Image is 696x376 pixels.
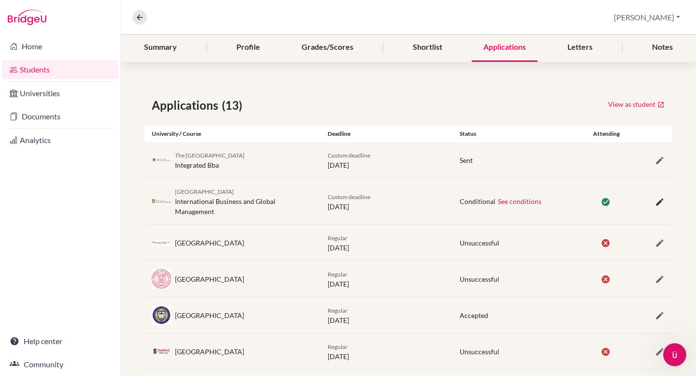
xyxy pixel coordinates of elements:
span: Regular [328,307,348,314]
span: The [GEOGRAPHIC_DATA] [175,152,245,159]
span: Regular [328,234,348,242]
img: hk_cuh_umd31uiy.png [152,157,171,164]
span: Regular [328,343,348,350]
div: University / Course [145,130,320,138]
div: Shortlist [401,33,454,62]
div: Attending [584,130,628,138]
div: [DATE] [320,232,452,253]
a: Help center [2,332,118,351]
span: [GEOGRAPHIC_DATA] [175,188,234,195]
div: [DATE] [320,305,452,325]
div: Applications [472,33,537,62]
button: [PERSON_NAME] [609,8,684,27]
img: Bridge-U [8,10,46,25]
div: [GEOGRAPHIC_DATA] [175,238,244,248]
a: Students [2,60,118,79]
div: [GEOGRAPHIC_DATA] [175,274,244,284]
a: Universities [2,84,118,103]
button: See conditions [497,196,542,207]
div: [DATE] [320,150,452,170]
div: [DATE] [320,191,452,212]
div: Letters [556,33,604,62]
img: hk_hku_3y_9pupn.png [152,198,171,205]
span: Accepted [460,311,488,319]
span: Unsuccessful [460,347,499,356]
span: (13) [222,97,246,114]
div: [DATE] [320,269,452,289]
img: us_cor_p_98w037.jpeg [152,269,171,289]
div: Integrated Bba [175,150,245,170]
iframe: Intercom live chat [663,343,686,366]
img: us_sta_ct1zminj.png [152,347,171,356]
a: View as student [608,97,665,112]
div: Profile [225,33,272,62]
div: Summary [132,33,188,62]
div: [GEOGRAPHIC_DATA] [175,347,244,357]
div: [DATE] [320,341,452,362]
div: [GEOGRAPHIC_DATA] [175,310,244,320]
div: Deadline [320,130,452,138]
span: Unsuccessful [460,275,499,283]
a: Home [2,37,118,56]
span: Custom deadline [328,152,370,159]
a: Analytics [2,130,118,150]
div: Notes [640,33,684,62]
img: us_col_a9kib6ca.jpeg [152,240,171,246]
a: Documents [2,107,118,126]
img: us_nd_lxi3a0au.jpeg [152,305,171,325]
div: Grades/Scores [290,33,365,62]
a: Community [2,355,118,374]
span: Custom deadline [328,193,370,201]
span: Regular [328,271,348,278]
div: International Business and Global Management [175,186,313,217]
span: Sent [460,156,473,164]
div: Status [452,130,584,138]
span: Applications [152,97,222,114]
span: Conditional [460,197,495,205]
span: Unsuccessful [460,239,499,247]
